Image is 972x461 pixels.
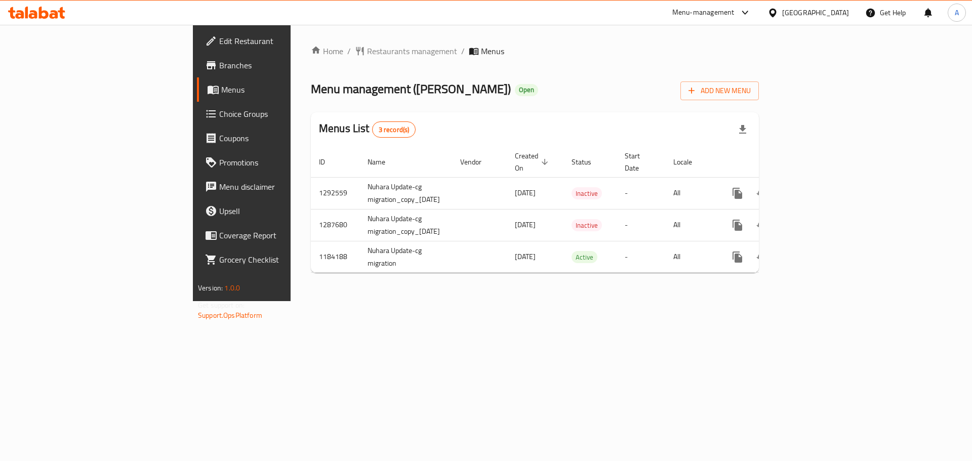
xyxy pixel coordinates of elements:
button: Change Status [750,213,774,237]
div: Open [515,84,538,96]
span: [DATE] [515,218,536,231]
li: / [461,45,465,57]
span: Add New Menu [688,85,751,97]
span: Menu disclaimer [219,181,347,193]
span: Inactive [572,188,602,199]
td: All [665,209,717,241]
a: Coverage Report [197,223,355,247]
span: A [955,7,959,18]
span: Name [368,156,398,168]
span: Restaurants management [367,45,457,57]
td: - [617,177,665,209]
span: Inactive [572,220,602,231]
h2: Menus List [319,121,416,138]
span: [DATE] [515,186,536,199]
span: Version: [198,281,223,295]
a: Coupons [197,126,355,150]
th: Actions [717,147,831,178]
a: Promotions [197,150,355,175]
button: more [725,213,750,237]
span: Branches [219,59,347,71]
span: Choice Groups [219,108,347,120]
span: Created On [515,150,551,174]
td: - [617,241,665,273]
button: Change Status [750,245,774,269]
span: Coverage Report [219,229,347,241]
span: Upsell [219,205,347,217]
div: Active [572,251,597,263]
div: Inactive [572,219,602,231]
div: Total records count [372,121,416,138]
span: Start Date [625,150,653,174]
span: Menus [481,45,504,57]
span: Promotions [219,156,347,169]
a: Restaurants management [355,45,457,57]
span: Grocery Checklist [219,254,347,266]
span: Status [572,156,604,168]
span: [DATE] [515,250,536,263]
td: Nuhara Update-cg migration_copy_[DATE] [359,177,452,209]
span: Menus [221,83,347,96]
span: Active [572,252,597,263]
span: Edit Restaurant [219,35,347,47]
table: enhanced table [311,147,831,273]
div: Export file [731,117,755,142]
td: Nuhara Update-cg migration_copy_[DATE] [359,209,452,241]
a: Upsell [197,199,355,223]
span: Locale [673,156,705,168]
button: Add New Menu [680,81,759,100]
td: Nuhara Update-cg migration [359,241,452,273]
span: 3 record(s) [373,125,416,135]
a: Menus [197,77,355,102]
td: All [665,177,717,209]
a: Menu disclaimer [197,175,355,199]
span: ID [319,156,338,168]
td: - [617,209,665,241]
span: 1.0.0 [224,281,240,295]
span: Vendor [460,156,495,168]
div: Inactive [572,187,602,199]
a: Choice Groups [197,102,355,126]
button: more [725,245,750,269]
a: Grocery Checklist [197,247,355,272]
a: Branches [197,53,355,77]
button: more [725,181,750,205]
div: Menu-management [672,7,735,19]
nav: breadcrumb [311,45,759,57]
span: Menu management ( [PERSON_NAME] ) [311,77,511,100]
a: Support.OpsPlatform [198,309,262,322]
button: Change Status [750,181,774,205]
span: Coupons [219,132,347,144]
div: [GEOGRAPHIC_DATA] [782,7,849,18]
td: All [665,241,717,273]
span: Open [515,86,538,94]
a: Edit Restaurant [197,29,355,53]
span: Get support on: [198,299,245,312]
